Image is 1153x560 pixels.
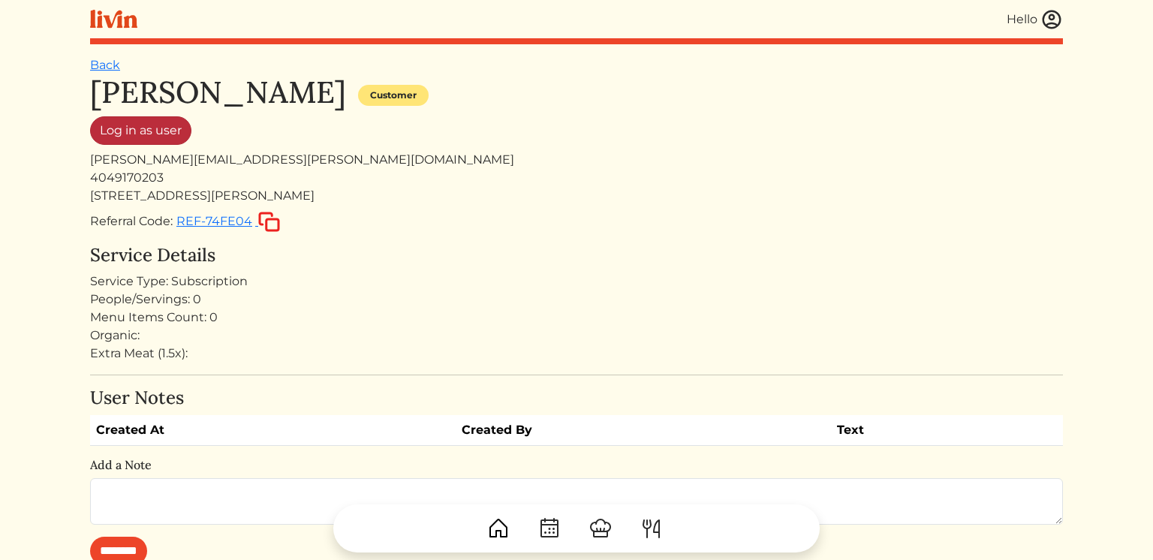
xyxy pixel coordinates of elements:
div: 4049170203 [90,169,1063,187]
div: [PERSON_NAME][EMAIL_ADDRESS][PERSON_NAME][DOMAIN_NAME] [90,151,1063,169]
th: Created At [90,415,456,446]
img: user_account-e6e16d2ec92f44fc35f99ef0dc9cddf60790bfa021a6ecb1c896eb5d2907b31c.svg [1040,8,1063,31]
div: Organic: [90,327,1063,345]
h1: [PERSON_NAME] [90,74,346,110]
div: Hello [1007,11,1037,29]
a: Log in as user [90,116,191,145]
a: Back [90,58,120,72]
div: Customer [358,85,429,106]
div: Menu Items Count: 0 [90,309,1063,327]
div: Extra Meat (1.5x): [90,345,1063,363]
button: REF-74FE04 [176,211,281,233]
img: House-9bf13187bcbb5817f509fe5e7408150f90897510c4275e13d0d5fca38e0b5951.svg [486,516,510,540]
img: ChefHat-a374fb509e4f37eb0702ca99f5f64f3b6956810f32a249b33092029f8484b388.svg [589,516,613,540]
span: REF-74FE04 [176,214,252,228]
div: [STREET_ADDRESS][PERSON_NAME] [90,187,1063,205]
h4: User Notes [90,387,1063,409]
div: Service Type: Subscription [90,272,1063,291]
th: Text [831,415,1008,446]
th: Created By [456,415,831,446]
img: copy-c88c4d5ff2289bbd861d3078f624592c1430c12286b036973db34a3c10e19d95.svg [258,212,280,232]
img: ForkKnife-55491504ffdb50bab0c1e09e7649658475375261d09fd45db06cec23bce548bf.svg [640,516,664,540]
h4: Service Details [90,245,1063,266]
span: Referral Code: [90,214,173,228]
div: People/Servings: 0 [90,291,1063,309]
img: livin-logo-a0d97d1a881af30f6274990eb6222085a2533c92bbd1e4f22c21b4f0d0e3210c.svg [90,10,137,29]
h6: Add a Note [90,458,1063,472]
img: CalendarDots-5bcf9d9080389f2a281d69619e1c85352834be518fbc73d9501aef674afc0d57.svg [537,516,561,540]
